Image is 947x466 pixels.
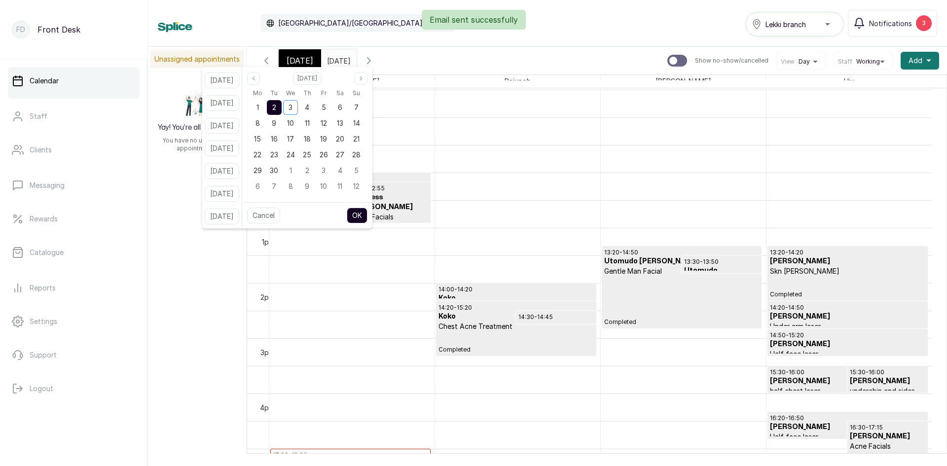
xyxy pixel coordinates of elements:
span: 23 [270,150,278,159]
svg: page next [358,75,364,81]
div: 20 Sep 2025 [332,131,348,147]
span: 19 [320,135,327,143]
div: 08 Oct 2025 [282,179,298,194]
div: Wednesday [282,87,298,100]
span: 9 [272,119,276,127]
span: 6 [338,103,342,111]
span: 11 [305,119,310,127]
span: View [781,58,795,66]
h3: Koko [438,312,593,322]
button: OK [347,208,367,223]
span: 4 [305,103,309,111]
h3: [PERSON_NAME] [770,312,925,322]
svg: page previous [251,75,256,81]
h3: Princess [PERSON_NAME] [353,192,428,212]
h3: [PERSON_NAME] [770,256,925,266]
div: 04 Sep 2025 [299,100,315,115]
span: 5 [354,166,359,175]
button: [DATE] [205,141,239,156]
span: Th [303,87,311,99]
div: 13 Sep 2025 [332,115,348,131]
span: 5 [322,103,326,111]
span: 7 [272,182,276,190]
span: 11 [337,182,342,190]
div: 02 Oct 2025 [299,163,315,179]
p: Half face laser [770,349,925,359]
span: 4 [338,166,342,175]
div: 3pm [258,347,276,358]
div: 08 Sep 2025 [250,115,266,131]
span: 29 [254,166,262,175]
p: Gentle Man Facial [604,266,759,276]
div: 19 Sep 2025 [315,131,331,147]
div: 4pm [258,402,276,413]
h3: [PERSON_NAME] [770,339,925,349]
span: Completed [850,452,925,460]
p: 13:20 - 14:50 [604,249,759,256]
span: 26 [320,150,328,159]
p: 13:20 - 14:20 [770,249,925,256]
p: Messaging [30,180,65,190]
span: [DATE] [287,55,313,67]
a: Messaging [8,172,140,199]
div: 10 Sep 2025 [282,115,298,131]
p: 14:20 - 15:20 [438,304,593,312]
p: 14:20 - 14:50 [770,304,925,312]
p: 12:10 - 12:55 [353,184,428,192]
div: 12 Oct 2025 [348,179,364,194]
div: 03 Sep 2025 [282,100,298,115]
span: Completed [438,346,593,354]
span: Fr [321,87,327,99]
div: Saturday [332,87,348,100]
span: Completed [770,290,925,298]
p: Acne Facials [353,212,428,222]
span: Rajunoh [503,75,533,87]
button: [DATE] [205,163,239,179]
div: Sep 2025 [250,87,365,194]
div: 1pm [260,237,276,247]
span: Sa [336,87,344,99]
div: 07 Sep 2025 [348,100,364,115]
span: Day [799,58,810,66]
a: Staff [8,103,140,130]
span: We [286,87,295,99]
p: 14:30 - 14:45 [518,313,593,321]
span: Staff [838,58,852,66]
p: Rewards [30,214,58,224]
span: 6 [255,182,260,190]
span: 28 [352,150,361,159]
span: 9 [305,182,309,190]
div: [DATE] [279,49,321,72]
h3: [PERSON_NAME] [850,431,925,441]
span: 18 [304,135,311,143]
p: You have no unassigned appointments. [154,137,241,152]
div: 05 Oct 2025 [348,163,364,179]
span: 10 [287,119,294,127]
div: 24 Sep 2025 [282,147,298,163]
h3: [PERSON_NAME] [770,376,925,386]
a: Rewards [8,205,140,233]
span: Mo [253,87,262,99]
span: 16 [271,135,278,143]
button: [DATE] [205,95,239,111]
span: 15 [254,135,261,143]
div: 05 Sep 2025 [315,100,331,115]
button: Next month [355,72,367,85]
span: 3 [322,166,326,175]
p: Half face laser [770,432,925,442]
a: Catalogue [8,239,140,266]
p: 14:50 - 15:20 [770,331,925,339]
div: Friday [315,87,331,100]
span: Add [909,56,922,66]
div: 09 Oct 2025 [299,179,315,194]
button: ViewDay [781,58,821,66]
div: 21 Sep 2025 [348,131,364,147]
span: 22 [254,150,261,159]
p: 15:30 - 16:00 [850,368,925,376]
div: 11 Oct 2025 [332,179,348,194]
p: Staff [30,111,47,121]
p: Show no-show/cancelled [695,57,768,65]
div: 15 Sep 2025 [250,131,266,147]
button: StaffWorking [838,58,888,66]
span: 1 [290,166,292,175]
